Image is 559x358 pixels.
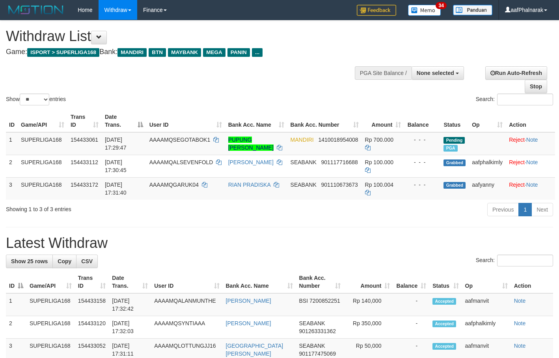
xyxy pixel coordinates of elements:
span: SEABANK [299,343,325,349]
th: User ID: activate to sort column ascending [151,271,222,293]
th: Op: activate to sort column ascending [462,271,511,293]
td: AAAAMQSYNTIAAA [151,316,222,339]
h1: Latest Withdraw [6,235,553,251]
span: Copy 901177475069 to clipboard [299,351,336,357]
span: MAYBANK [168,48,201,57]
a: Previous [487,203,519,216]
td: 2 [6,155,18,177]
th: Status: activate to sort column ascending [429,271,462,293]
label: Search: [476,94,553,105]
td: 154433120 [75,316,109,339]
th: Trans ID: activate to sort column ascending [75,271,109,293]
td: · [506,132,555,155]
a: Reject [509,137,525,143]
span: Accepted [432,298,456,305]
img: panduan.png [453,5,492,15]
label: Show entries [6,94,66,105]
th: Bank Acc. Number: activate to sort column ascending [287,110,362,132]
h4: Game: Bank: [6,48,365,56]
td: 1 [6,132,18,155]
th: Action [511,271,553,293]
th: Action [506,110,555,132]
td: SUPERLIGA168 [26,316,75,339]
span: BSI [299,298,308,304]
a: [PERSON_NAME] [228,159,274,165]
span: CSV [81,258,93,264]
a: [PERSON_NAME] [226,298,271,304]
button: None selected [412,66,464,80]
th: Balance: activate to sort column ascending [393,271,429,293]
span: ... [252,48,263,57]
span: SEABANK [299,320,325,326]
span: Accepted [432,343,456,350]
span: Copy 1410018954008 to clipboard [318,137,358,143]
div: - - - [407,181,437,189]
td: 2 [6,316,26,339]
span: Copy 901263331362 to clipboard [299,328,336,334]
a: Run Auto-Refresh [485,66,547,80]
span: [DATE] 17:31:40 [105,182,127,196]
a: CSV [76,255,98,268]
a: Reject [509,182,525,188]
span: Copy 901110673673 to clipboard [321,182,358,188]
th: Status [440,110,469,132]
span: Grabbed [443,182,466,189]
a: Reject [509,159,525,165]
span: AAAAMQALSEVENFOLD [149,159,213,165]
th: Date Trans.: activate to sort column descending [102,110,146,132]
span: Rp 100.000 [365,159,393,165]
span: PANIN [227,48,250,57]
span: AAAAMQGARUK04 [149,182,199,188]
td: SUPERLIGA168 [18,177,67,200]
span: Copy 7200852251 to clipboard [309,298,340,304]
img: Feedback.jpg [357,5,396,16]
td: aafphalkimly [462,316,511,339]
td: SUPERLIGA168 [18,132,67,155]
a: [GEOGRAPHIC_DATA][PERSON_NAME] [226,343,283,357]
input: Search: [497,255,553,266]
th: Bank Acc. Name: activate to sort column ascending [225,110,287,132]
div: - - - [407,136,437,144]
td: - [393,293,429,316]
span: 154433061 [71,137,98,143]
span: 34 [436,2,446,9]
span: [DATE] 17:29:47 [105,137,127,151]
th: Balance [404,110,440,132]
span: Rp 700.000 [365,137,393,143]
th: Trans ID: activate to sort column ascending [67,110,102,132]
a: Stop [525,80,547,93]
span: BTN [149,48,166,57]
select: Showentries [20,94,49,105]
img: Button%20Memo.svg [408,5,441,16]
td: aafmanvit [462,293,511,316]
td: · [506,155,555,177]
th: Bank Acc. Name: activate to sort column ascending [223,271,296,293]
a: PUPUNG [PERSON_NAME] [228,137,274,151]
span: Marked by aafsoumeymey [443,145,457,152]
th: Date Trans.: activate to sort column ascending [109,271,151,293]
span: Accepted [432,321,456,327]
span: Copy 901117716688 to clipboard [321,159,358,165]
td: aafyanny [469,177,506,200]
span: AAAAMQSEGOTABOK1 [149,137,211,143]
td: Rp 350,000 [344,316,393,339]
td: 1 [6,293,26,316]
a: Note [514,343,526,349]
th: Game/API: activate to sort column ascending [18,110,67,132]
a: Show 25 rows [6,255,53,268]
span: MANDIRI [291,137,314,143]
span: ISPORT > SUPERLIGA168 [27,48,99,57]
span: Pending [443,137,465,144]
span: Rp 100.004 [365,182,393,188]
td: SUPERLIGA168 [18,155,67,177]
label: Search: [476,255,553,266]
a: Note [526,137,538,143]
th: ID: activate to sort column descending [6,271,26,293]
td: AAAAMQALANMUNTHE [151,293,222,316]
td: SUPERLIGA168 [26,293,75,316]
span: Copy [58,258,71,264]
th: Bank Acc. Number: activate to sort column ascending [296,271,344,293]
span: [DATE] 17:30:45 [105,159,127,173]
div: - - - [407,158,437,166]
td: aafphalkimly [469,155,506,177]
